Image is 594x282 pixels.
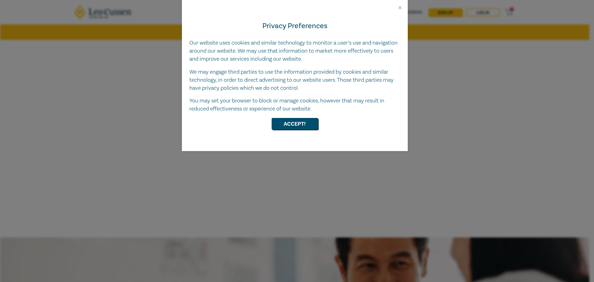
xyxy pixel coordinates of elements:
[189,97,400,113] p: You may set your browser to block or manage cookies, however that may result in reduced effective...
[397,5,403,11] button: Close
[189,39,400,63] p: Our website uses cookies and similar technology to monitor a user’s use and navigation around our...
[189,20,400,32] h4: Privacy Preferences
[189,68,400,92] p: We may engage third parties to use the information provided by cookies and similar technology, in...
[272,118,318,130] button: Accept!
